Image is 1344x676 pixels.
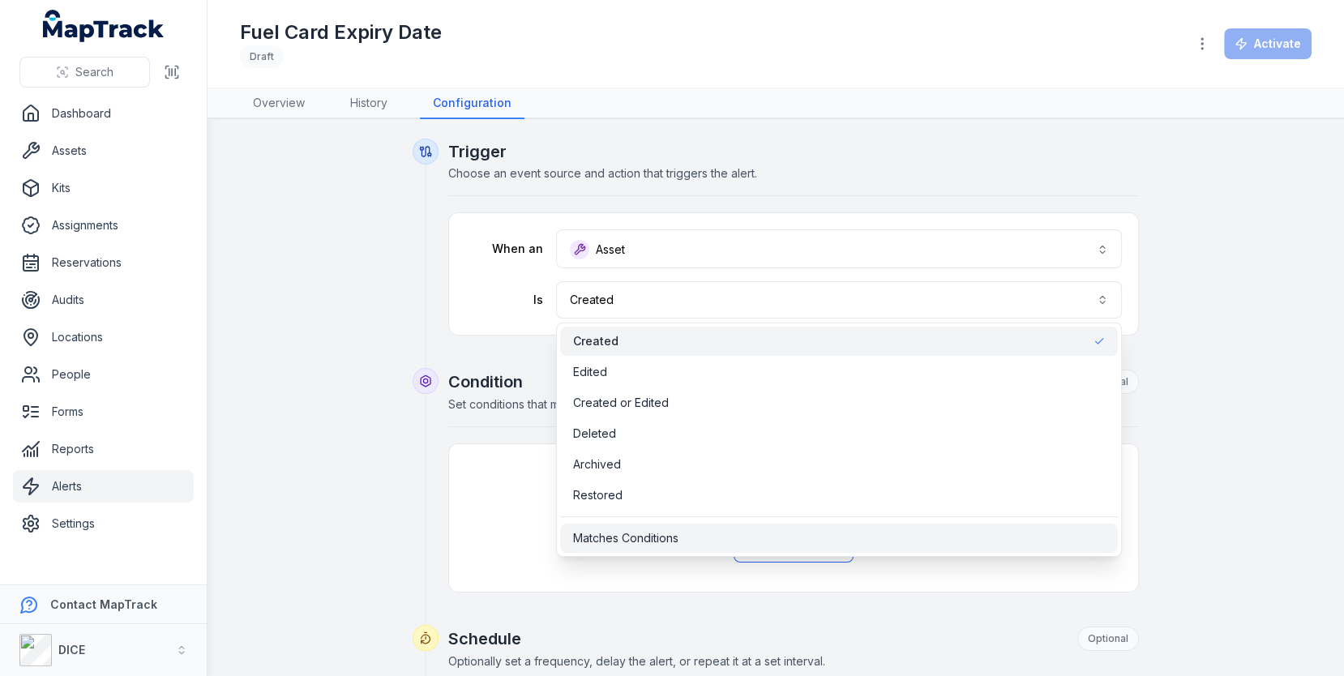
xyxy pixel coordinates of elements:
span: Archived [573,456,621,473]
span: Restored [573,487,623,503]
span: Created [573,333,618,349]
span: Deleted [573,426,616,442]
div: Created [556,323,1123,557]
span: Edited [573,364,607,380]
span: Matches Conditions [573,530,678,546]
button: Created [556,281,1122,319]
span: Created or Edited [573,395,669,411]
